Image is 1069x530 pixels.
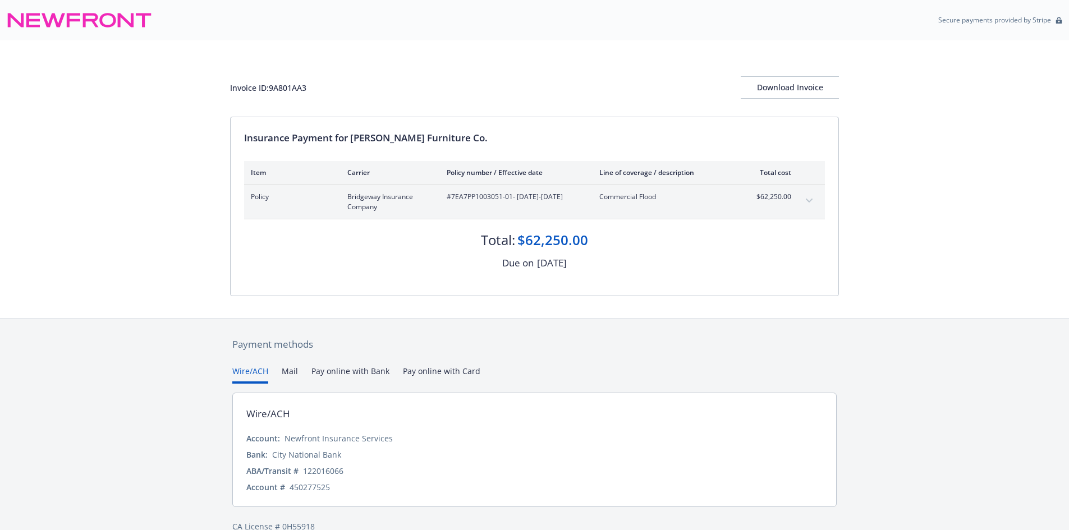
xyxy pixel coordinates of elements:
[741,76,839,99] button: Download Invoice
[251,168,329,177] div: Item
[244,185,825,219] div: PolicyBridgeway Insurance Company#7EA7PP1003051-01- [DATE]-[DATE]Commercial Flood$62,250.00expand...
[481,231,515,250] div: Total:
[246,449,268,460] div: Bank:
[244,131,825,145] div: Insurance Payment for [PERSON_NAME] Furniture Co.
[232,365,268,384] button: Wire/ACH
[599,192,731,202] span: Commercial Flood
[246,481,285,493] div: Account #
[251,192,329,202] span: Policy
[311,365,389,384] button: Pay online with Bank
[282,365,298,384] button: Mail
[800,192,818,210] button: expand content
[537,256,567,270] div: [DATE]
[246,407,290,421] div: Wire/ACH
[938,15,1051,25] p: Secure payments provided by Stripe
[749,192,791,202] span: $62,250.00
[230,82,306,94] div: Invoice ID: 9A801AA3
[599,168,731,177] div: Line of coverage / description
[285,432,393,444] div: Newfront Insurance Services
[741,77,839,98] div: Download Invoice
[246,432,280,444] div: Account:
[403,365,480,384] button: Pay online with Card
[347,192,429,212] span: Bridgeway Insurance Company
[232,337,837,352] div: Payment methods
[447,168,581,177] div: Policy number / Effective date
[272,449,341,460] div: City National Bank
[502,256,534,270] div: Due on
[447,192,581,202] span: #7EA7PP1003051-01 - [DATE]-[DATE]
[347,168,429,177] div: Carrier
[303,465,343,477] div: 122016066
[290,481,330,493] div: 450277525
[517,231,588,250] div: $62,250.00
[749,168,791,177] div: Total cost
[246,465,299,477] div: ABA/Transit #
